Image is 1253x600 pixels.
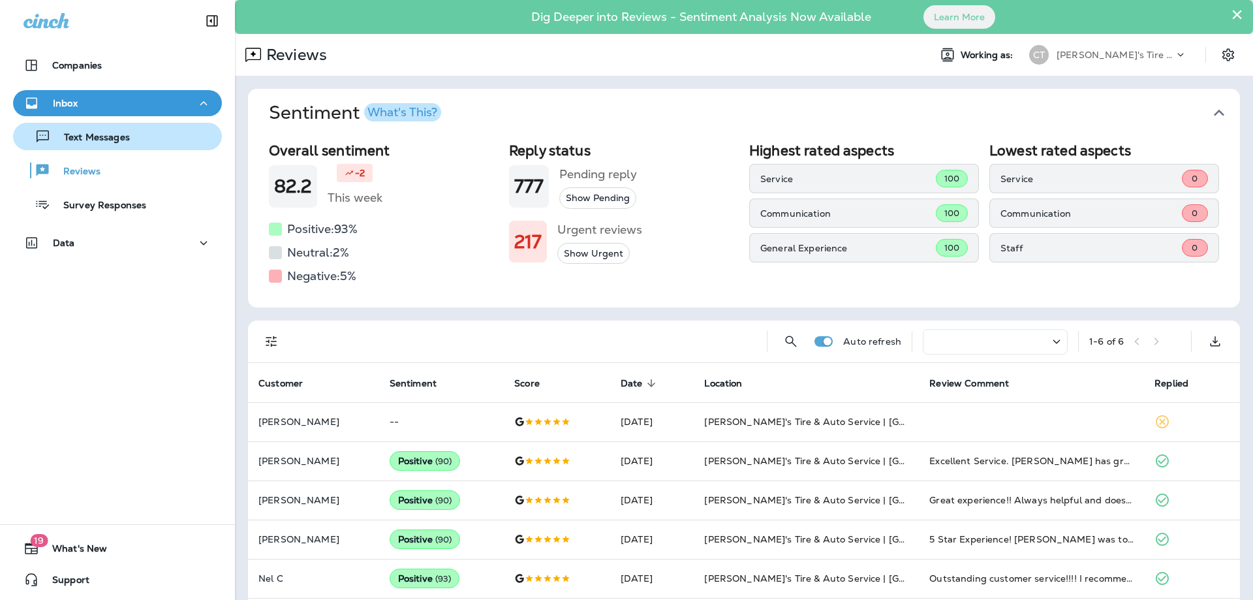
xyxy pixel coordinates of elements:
p: Service [760,174,936,184]
button: Reviews [13,157,222,184]
div: Outstanding customer service!!!! I recommend the Victor II location to everyone.😊 As soon as you ... [929,572,1134,585]
button: Data [13,230,222,256]
button: Learn More [923,5,995,29]
span: Date [621,377,660,389]
p: Inbox [53,98,78,108]
td: [DATE] [610,402,694,441]
h2: Reply status [509,142,739,159]
h1: 777 [514,176,544,197]
span: Support [39,575,89,590]
div: 5 Star Experience! Heather was top notch, knowledgeable & friendly! I even got a ride back to my ... [929,533,1134,546]
td: [DATE] [610,520,694,559]
span: [PERSON_NAME]'s Tire & Auto Service | [GEOGRAPHIC_DATA] [704,455,990,467]
h2: Highest rated aspects [749,142,979,159]
h1: 217 [514,231,542,253]
h1: Sentiment [269,102,441,124]
div: 1 - 6 of 6 [1089,336,1124,347]
span: What's New [39,543,107,559]
p: Auto refresh [843,336,901,347]
div: Excellent Service. Heather has great customer service as well as the gentlemen who work there. Sh... [929,454,1134,467]
p: Survey Responses [50,200,146,212]
span: ( 90 ) [435,456,452,467]
span: Sentiment [390,377,454,389]
td: [DATE] [610,559,694,598]
span: Score [514,377,557,389]
button: Text Messages [13,123,222,150]
p: Data [53,238,75,248]
span: Review Comment [929,378,1009,389]
button: Export as CSV [1202,328,1228,355]
span: 0 [1192,173,1198,184]
span: Sentiment [390,378,437,389]
p: [PERSON_NAME] [258,456,369,466]
span: 0 [1192,242,1198,253]
span: Location [704,377,759,389]
p: General Experience [760,243,936,253]
p: Communication [1000,208,1182,219]
p: Text Messages [51,132,130,144]
div: CT [1029,45,1049,65]
button: Search Reviews [778,328,804,355]
span: Date [621,378,643,389]
span: Score [514,378,540,389]
p: -2 [355,166,365,180]
button: Close [1231,4,1243,25]
span: [PERSON_NAME]'s Tire & Auto Service | [GEOGRAPHIC_DATA] [704,533,990,545]
p: [PERSON_NAME] [258,534,369,545]
h5: Pending reply [559,164,637,185]
span: Customer [258,378,303,389]
button: Survey Responses [13,191,222,218]
button: SentimentWhat's This? [258,89,1250,137]
p: Reviews [261,45,327,65]
span: [PERSON_NAME]'s Tire & Auto Service | [GEOGRAPHIC_DATA] [704,416,990,428]
button: Show Pending [559,187,636,209]
button: What's This? [364,103,441,121]
span: 100 [944,208,959,219]
h5: This week [328,187,382,208]
span: Replied [1154,377,1205,389]
p: Service [1000,174,1182,184]
p: [PERSON_NAME] [258,417,369,427]
span: ( 93 ) [435,573,452,584]
h1: 82.2 [274,176,312,197]
span: ( 90 ) [435,534,452,545]
div: Positive [390,490,461,510]
span: Location [704,378,742,389]
h2: Overall sentiment [269,142,499,159]
td: [DATE] [610,481,694,520]
div: Positive [390,451,461,471]
h5: Negative: 5 % [287,266,356,287]
p: Companies [52,60,102,71]
button: Companies [13,52,222,78]
div: Positive [390,529,461,549]
button: Show Urgent [557,243,630,264]
td: -- [379,402,504,441]
h2: Lowest rated aspects [989,142,1219,159]
div: SentimentWhat's This? [248,137,1240,308]
p: Staff [1000,243,1182,253]
span: [PERSON_NAME]'s Tire & Auto Service | [GEOGRAPHIC_DATA] [704,494,990,506]
span: 100 [944,173,959,184]
p: [PERSON_NAME] [258,495,369,505]
span: 0 [1192,208,1198,219]
button: Filters [258,328,285,355]
td: [DATE] [610,441,694,481]
h5: Neutral: 2 % [287,242,349,263]
span: Replied [1154,378,1188,389]
div: What's This? [367,106,437,118]
button: Support [13,567,222,593]
div: Great experience!! Always helpful and does their best to accommodate your schedule! [929,494,1134,507]
span: 100 [944,242,959,253]
button: Settings [1216,43,1240,67]
div: Positive [390,569,460,588]
button: Collapse Sidebar [194,8,230,34]
span: Customer [258,377,320,389]
span: Working as: [961,50,1016,61]
h5: Positive: 93 % [287,219,358,240]
button: Inbox [13,90,222,116]
span: Review Comment [929,377,1026,389]
p: Reviews [50,166,101,178]
p: [PERSON_NAME]'s Tire & Auto [1057,50,1174,60]
span: 19 [30,534,48,547]
p: Communication [760,208,936,219]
